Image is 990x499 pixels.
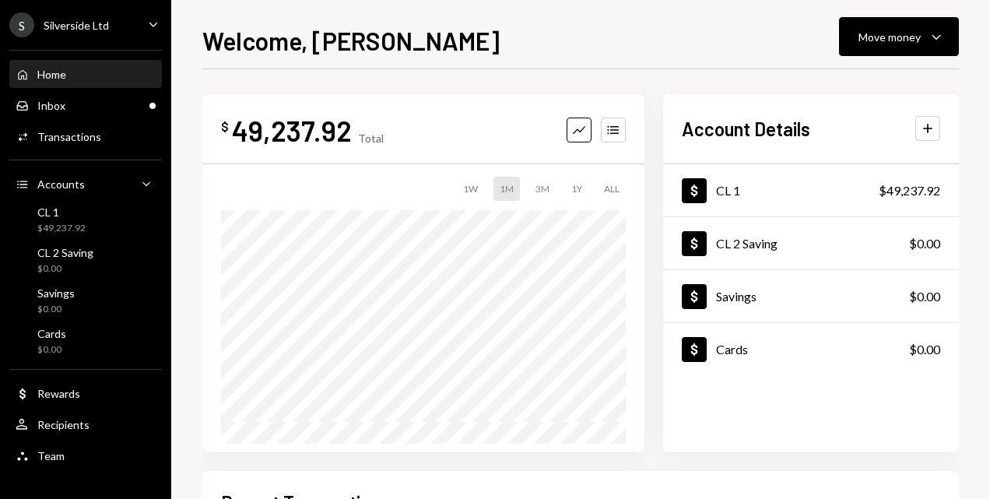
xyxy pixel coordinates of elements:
[879,181,940,200] div: $49,237.92
[9,441,162,469] a: Team
[37,206,86,219] div: CL 1
[858,29,921,45] div: Move money
[909,287,940,306] div: $0.00
[37,130,101,143] div: Transactions
[221,119,229,135] div: $
[663,164,959,216] a: CL 1$49,237.92
[716,289,757,304] div: Savings
[663,217,959,269] a: CL 2 Saving$0.00
[839,17,959,56] button: Move money
[493,177,520,201] div: 1M
[682,116,810,142] h2: Account Details
[9,410,162,438] a: Recipients
[37,303,75,316] div: $0.00
[663,323,959,375] a: Cards$0.00
[457,177,484,201] div: 1W
[37,418,90,431] div: Recipients
[9,379,162,407] a: Rewards
[716,342,748,357] div: Cards
[37,286,75,300] div: Savings
[598,177,626,201] div: ALL
[909,234,940,253] div: $0.00
[9,170,162,198] a: Accounts
[37,343,66,357] div: $0.00
[37,327,66,340] div: Cards
[358,132,384,145] div: Total
[37,68,66,81] div: Home
[9,322,162,360] a: Cards$0.00
[9,12,34,37] div: S
[529,177,556,201] div: 3M
[37,262,93,276] div: $0.00
[9,282,162,319] a: Savings$0.00
[9,122,162,150] a: Transactions
[44,19,109,32] div: Silverside Ltd
[716,236,778,251] div: CL 2 Saving
[9,241,162,279] a: CL 2 Saving$0.00
[37,222,86,235] div: $49,237.92
[9,60,162,88] a: Home
[202,25,500,56] h1: Welcome, [PERSON_NAME]
[909,340,940,359] div: $0.00
[37,387,80,400] div: Rewards
[37,177,85,191] div: Accounts
[232,113,352,148] div: 49,237.92
[37,99,65,112] div: Inbox
[37,246,93,259] div: CL 2 Saving
[9,201,162,238] a: CL 1$49,237.92
[37,449,65,462] div: Team
[716,183,740,198] div: CL 1
[9,91,162,119] a: Inbox
[565,177,588,201] div: 1Y
[663,270,959,322] a: Savings$0.00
